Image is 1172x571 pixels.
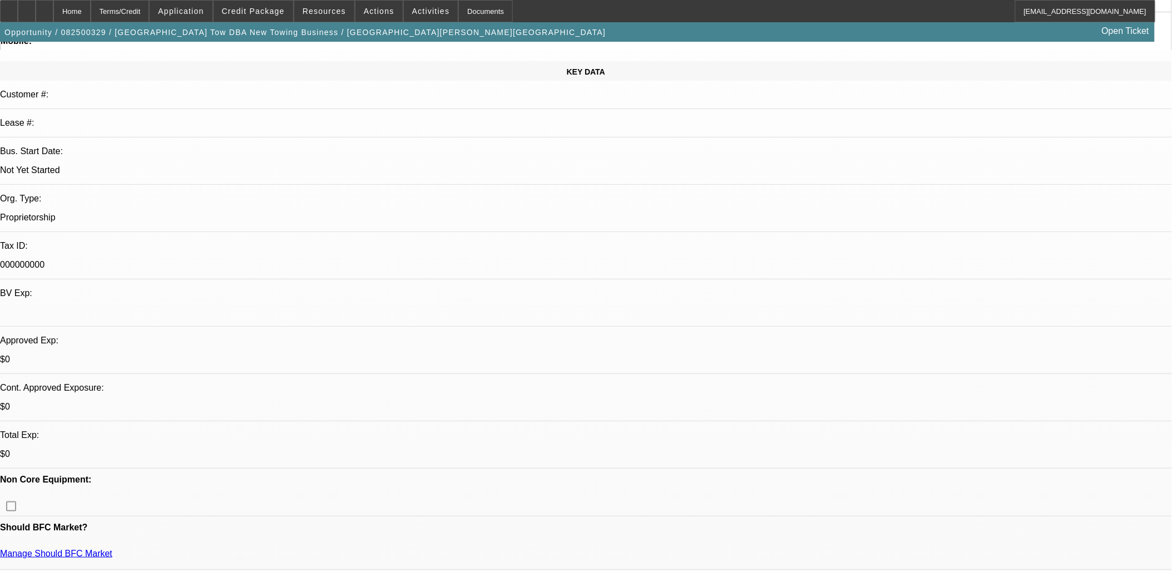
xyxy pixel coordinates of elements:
[1097,22,1154,41] a: Open Ticket
[567,67,605,76] span: KEY DATA
[303,7,346,16] span: Resources
[222,7,285,16] span: Credit Package
[412,7,450,16] span: Activities
[355,1,403,22] button: Actions
[364,7,394,16] span: Actions
[294,1,354,22] button: Resources
[404,1,458,22] button: Activities
[214,1,293,22] button: Credit Package
[150,1,212,22] button: Application
[158,7,204,16] span: Application
[4,28,606,37] span: Opportunity / 082500329 / [GEOGRAPHIC_DATA] Tow DBA New Towing Business / [GEOGRAPHIC_DATA][PERSO...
